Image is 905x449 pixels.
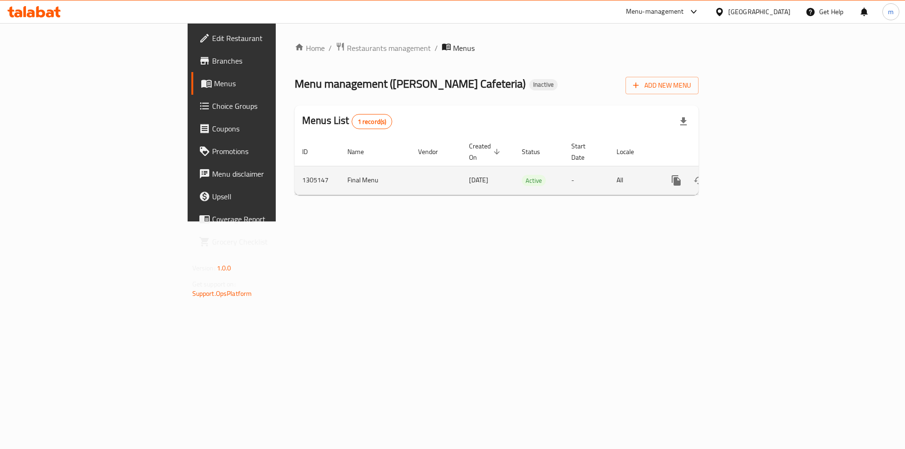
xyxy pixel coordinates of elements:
[302,146,320,157] span: ID
[352,114,393,129] div: Total records count
[453,42,475,54] span: Menus
[217,262,231,274] span: 1.0.0
[191,49,339,72] a: Branches
[295,42,699,54] nav: breadcrumb
[529,81,558,89] span: Inactive
[214,78,331,89] span: Menus
[212,33,331,44] span: Edit Restaurant
[522,146,552,157] span: Status
[192,262,215,274] span: Version:
[295,138,763,195] table: enhanced table
[435,42,438,54] li: /
[522,175,546,186] span: Active
[191,163,339,185] a: Menu disclaimer
[212,236,331,247] span: Grocery Checklist
[192,287,252,300] a: Support.OpsPlatform
[340,166,411,195] td: Final Menu
[352,117,392,126] span: 1 record(s)
[469,140,503,163] span: Created On
[571,140,598,163] span: Start Date
[191,27,339,49] a: Edit Restaurant
[469,174,488,186] span: [DATE]
[609,166,658,195] td: All
[191,140,339,163] a: Promotions
[212,191,331,202] span: Upsell
[302,114,392,129] h2: Menus List
[295,73,526,94] span: Menu management ( [PERSON_NAME] Cafeteria )
[617,146,646,157] span: Locale
[626,6,684,17] div: Menu-management
[212,168,331,180] span: Menu disclaimer
[191,208,339,230] a: Coverage Report
[192,278,236,290] span: Get support on:
[633,80,691,91] span: Add New Menu
[191,185,339,208] a: Upsell
[672,110,695,133] div: Export file
[888,7,894,17] span: m
[658,138,763,166] th: Actions
[336,42,431,54] a: Restaurants management
[212,146,331,157] span: Promotions
[191,95,339,117] a: Choice Groups
[191,117,339,140] a: Coupons
[191,72,339,95] a: Menus
[347,146,376,157] span: Name
[347,42,431,54] span: Restaurants management
[529,79,558,90] div: Inactive
[418,146,450,157] span: Vendor
[212,213,331,225] span: Coverage Report
[212,123,331,134] span: Coupons
[564,166,609,195] td: -
[665,169,688,192] button: more
[728,7,790,17] div: [GEOGRAPHIC_DATA]
[212,55,331,66] span: Branches
[212,100,331,112] span: Choice Groups
[625,77,699,94] button: Add New Menu
[191,230,339,253] a: Grocery Checklist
